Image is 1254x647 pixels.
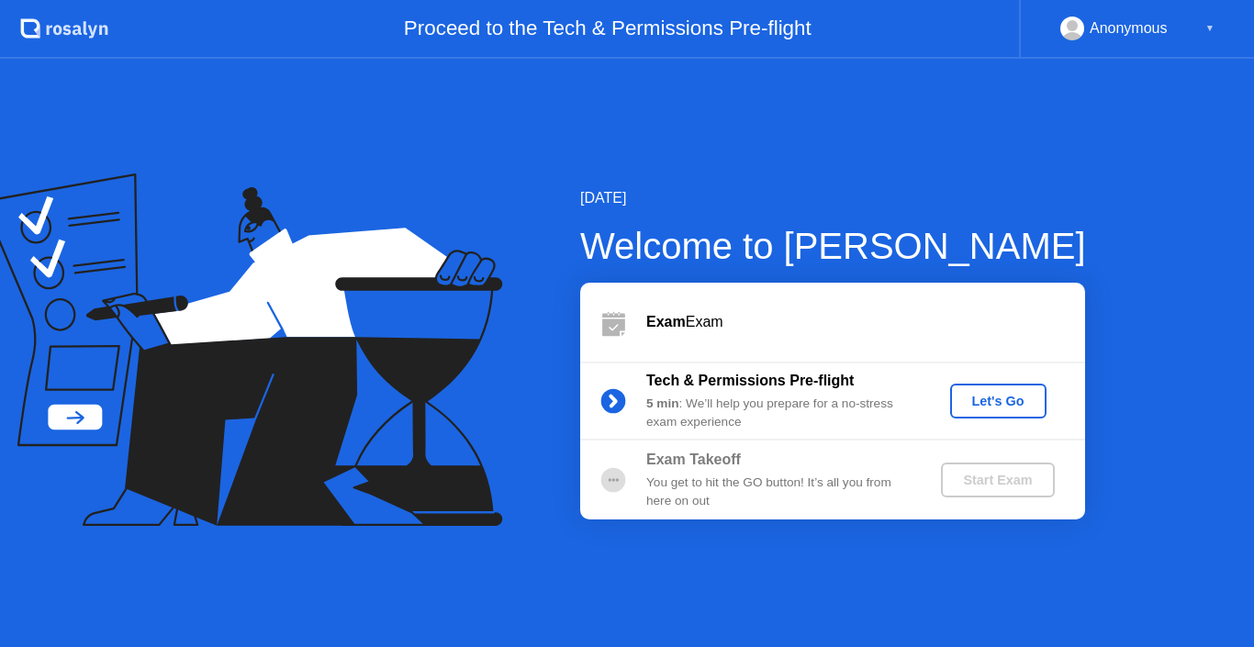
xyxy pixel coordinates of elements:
[646,311,1085,333] div: Exam
[646,373,854,388] b: Tech & Permissions Pre-flight
[948,473,1047,487] div: Start Exam
[646,474,911,511] div: You get to hit the GO button! It’s all you from here on out
[580,218,1086,273] div: Welcome to [PERSON_NAME]
[941,463,1054,497] button: Start Exam
[957,394,1039,408] div: Let's Go
[646,452,741,467] b: Exam Takeoff
[1090,17,1168,40] div: Anonymous
[580,187,1086,209] div: [DATE]
[950,384,1047,418] button: Let's Go
[646,395,911,432] div: : We’ll help you prepare for a no-stress exam experience
[646,396,679,410] b: 5 min
[1205,17,1215,40] div: ▼
[646,314,686,329] b: Exam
